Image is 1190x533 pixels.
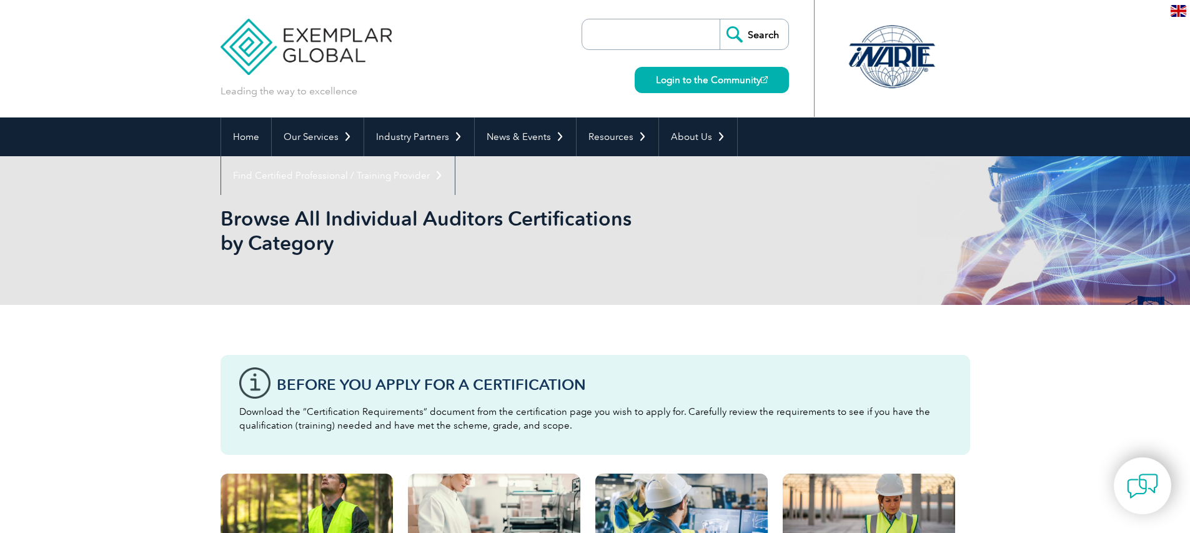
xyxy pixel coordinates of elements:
[239,405,951,432] p: Download the “Certification Requirements” document from the certification page you wish to apply ...
[1171,5,1186,17] img: en
[1127,471,1158,502] img: contact-chat.png
[659,117,737,156] a: About Us
[221,84,357,98] p: Leading the way to excellence
[221,117,271,156] a: Home
[277,377,951,392] h3: Before You Apply For a Certification
[577,117,658,156] a: Resources
[635,67,789,93] a: Login to the Community
[761,76,768,83] img: open_square.png
[720,19,788,49] input: Search
[221,156,455,195] a: Find Certified Professional / Training Provider
[221,206,700,255] h1: Browse All Individual Auditors Certifications by Category
[475,117,576,156] a: News & Events
[364,117,474,156] a: Industry Partners
[272,117,364,156] a: Our Services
